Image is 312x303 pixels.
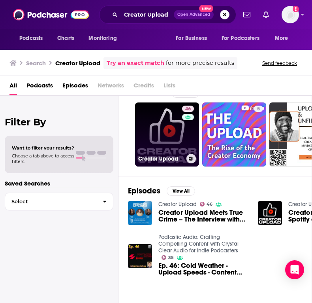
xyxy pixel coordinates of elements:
[176,33,207,44] span: For Business
[260,8,272,21] a: Show notifications dropdown
[83,31,127,46] button: open menu
[133,79,154,95] span: Credits
[5,116,113,128] h2: Filter By
[62,79,88,95] a: Episodes
[128,186,160,196] h2: Episodes
[14,31,53,46] button: open menu
[182,106,194,112] a: 46
[5,199,96,204] span: Select
[128,186,195,196] a: EpisodesView All
[269,31,298,46] button: open menu
[158,262,248,276] span: Ep. 46: Cold Weather - Upload Speeds - Content Creator [PERSON_NAME]
[202,102,266,167] a: 5
[13,7,89,22] img: Podchaser - Follow, Share and Rate Podcasts
[12,153,74,164] span: Choose a tab above to access filters.
[199,5,213,12] span: New
[260,60,299,66] button: Send feedback
[167,186,195,196] button: View All
[121,8,174,21] input: Search podcasts, credits, & more...
[19,33,43,44] span: Podcasts
[5,180,113,187] p: Saved Searches
[88,33,117,44] span: Monitoring
[52,31,79,46] a: Charts
[166,59,234,68] span: for more precise results
[200,202,213,206] a: 46
[12,145,74,151] span: Want to filter your results?
[138,155,183,162] h3: Creator Upload
[168,256,174,259] span: 35
[174,10,214,19] button: Open AdvancedNew
[9,79,17,95] a: All
[170,31,217,46] button: open menu
[240,8,254,21] a: Show notifications dropdown
[282,6,299,23] img: User Profile
[5,193,113,210] button: Select
[98,79,124,95] span: Networks
[26,79,53,95] a: Podcasts
[57,33,74,44] span: Charts
[222,33,259,44] span: For Podcasters
[162,255,174,260] a: 35
[158,201,197,208] a: Creator Upload
[99,6,236,24] div: Search podcasts, credits, & more...
[258,201,282,225] img: Creator Upload is here! Spotify and Twitter Subscriptions Are Going To Make Creators Some $$$, Th...
[164,79,175,95] span: Lists
[128,244,152,268] img: Ep. 46: Cold Weather - Upload Speeds - Content Creator Sebastian Schug
[285,260,304,279] div: Open Intercom Messenger
[158,262,248,276] a: Ep. 46: Cold Weather - Upload Speeds - Content Creator Sebastian Schug
[293,6,299,12] svg: Add a profile image
[26,59,46,67] h3: Search
[128,201,152,225] img: Creator Upload Meets True Crime – The Interview with Chris Eberle
[185,105,191,113] span: 46
[55,59,100,67] h3: Creator Upload
[254,106,263,112] a: 5
[158,209,248,223] a: Creator Upload Meets True Crime – The Interview with Chris Eberle
[275,33,288,44] span: More
[177,13,210,17] span: Open Advanced
[216,31,271,46] button: open menu
[282,6,299,23] span: Logged in as nshort92
[107,59,164,68] a: Try an exact match
[207,203,212,206] span: 46
[257,105,260,113] span: 5
[158,209,248,223] span: Creator Upload Meets True Crime – The Interview with [PERSON_NAME]
[135,102,199,167] a: 46Creator Upload
[158,234,239,254] a: Podtastic Audio: Crafting Compelling Content with Crystal Clear Audio for Indie Podcasters
[282,6,299,23] button: Show profile menu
